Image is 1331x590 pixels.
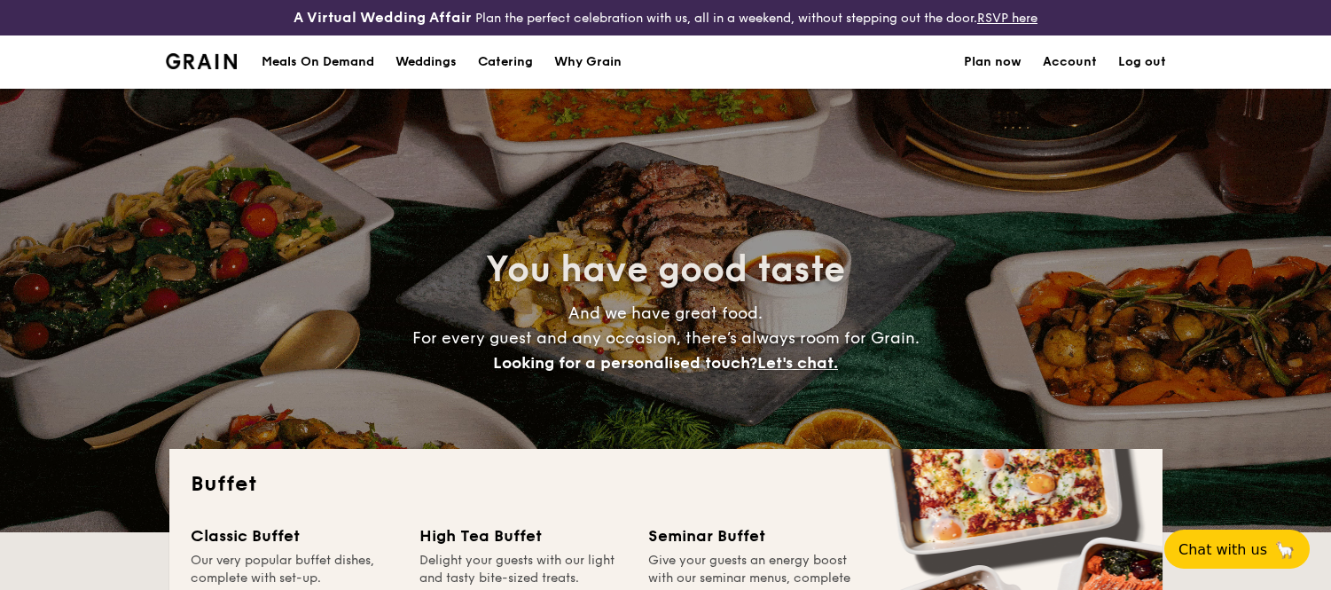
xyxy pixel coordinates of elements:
h2: Buffet [191,470,1141,499]
a: Weddings [385,35,467,89]
a: Meals On Demand [251,35,385,89]
span: Chat with us [1178,541,1267,558]
div: Seminar Buffet [648,523,856,548]
h1: Catering [478,35,533,89]
h4: A Virtual Wedding Affair [294,7,472,28]
a: Plan now [964,35,1022,89]
div: Classic Buffet [191,523,398,548]
a: Log out [1118,35,1166,89]
button: Chat with us🦙 [1164,530,1310,569]
div: Weddings [395,35,457,89]
span: Let's chat. [757,353,838,373]
a: Catering [467,35,544,89]
a: Logotype [166,53,238,69]
a: Account [1043,35,1097,89]
span: 🦙 [1274,539,1296,560]
a: RSVP here [977,11,1037,26]
div: Meals On Demand [262,35,374,89]
a: Why Grain [544,35,632,89]
img: Grain [166,53,238,69]
div: Plan the perfect celebration with us, all in a weekend, without stepping out the door. [222,7,1109,28]
div: Why Grain [554,35,622,89]
div: High Tea Buffet [419,523,627,548]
